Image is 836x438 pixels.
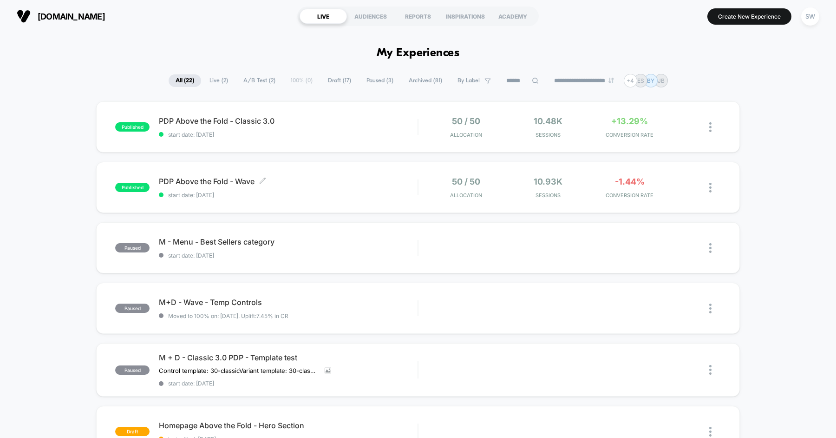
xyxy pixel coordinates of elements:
[452,177,480,186] span: 50 / 50
[591,132,668,138] span: CONVERSION RATE
[321,74,358,87] span: Draft ( 17 )
[452,116,480,126] span: 50 / 50
[168,312,288,319] span: Moved to 100% on: [DATE] . Uplift: 7.45% in CR
[300,9,347,24] div: LIVE
[801,7,819,26] div: SW
[709,122,712,132] img: close
[707,8,791,25] button: Create New Experience
[159,237,418,246] span: M - Menu - Best Sellers category
[159,192,418,199] span: start date: [DATE]
[159,252,418,259] span: start date: [DATE]
[115,304,150,313] span: paused
[637,77,644,84] p: ES
[798,7,822,26] button: SW
[159,353,418,362] span: M + D - Classic 3.0 PDP - Template test
[159,116,418,126] span: PDP Above the Fold - Classic 3.0
[591,192,668,199] span: CONVERSION RATE
[115,183,150,192] span: published
[347,9,394,24] div: AUDIENCES
[608,78,614,83] img: end
[624,74,637,87] div: + 4
[202,74,235,87] span: Live ( 2 )
[159,131,418,138] span: start date: [DATE]
[709,304,712,313] img: close
[17,9,31,23] img: Visually logo
[115,122,150,132] span: published
[159,298,418,307] span: M+D - Wave - Temp Controls
[709,427,712,437] img: close
[377,46,460,60] h1: My Experiences
[509,192,587,199] span: Sessions
[115,365,150,375] span: paused
[647,77,654,84] p: BY
[489,9,536,24] div: ACADEMY
[394,9,442,24] div: REPORTS
[169,74,201,87] span: All ( 22 )
[709,365,712,375] img: close
[534,177,562,186] span: 10.93k
[709,243,712,253] img: close
[159,367,318,374] span: Control template: 30-classicVariant template: 30-classic-a-b
[14,9,108,24] button: [DOMAIN_NAME]
[457,77,480,84] span: By Label
[115,427,150,436] span: draft
[359,74,400,87] span: Paused ( 3 )
[509,132,587,138] span: Sessions
[236,74,282,87] span: A/B Test ( 2 )
[38,12,105,21] span: [DOMAIN_NAME]
[611,116,648,126] span: +13.29%
[159,177,418,186] span: PDP Above the Fold - Wave
[115,243,150,252] span: paused
[709,183,712,192] img: close
[615,177,645,186] span: -1.44%
[534,116,562,126] span: 10.48k
[159,380,418,387] span: start date: [DATE]
[442,9,489,24] div: INSPIRATIONS
[658,77,665,84] p: JB
[450,132,482,138] span: Allocation
[402,74,449,87] span: Archived ( 81 )
[450,192,482,199] span: Allocation
[159,421,418,430] span: Homepage Above the Fold - Hero Section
